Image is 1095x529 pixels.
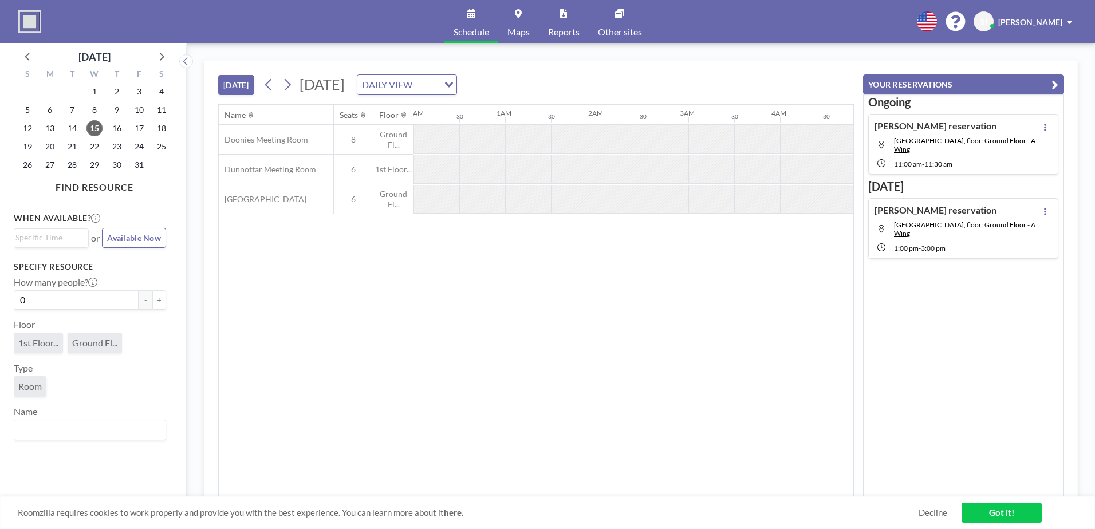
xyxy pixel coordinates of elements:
button: Available Now [102,228,166,248]
span: Doonies Meeting Room [219,135,308,145]
span: Roomzilla requires cookies to work properly and provide you with the best experience. You can lea... [18,507,919,518]
span: Loirston Meeting Room, floor: Ground Floor - A Wing [894,136,1035,153]
div: 30 [731,113,738,120]
div: 2AM [588,109,603,117]
div: F [128,68,150,82]
div: T [105,68,128,82]
input: Search for option [416,77,438,92]
span: Saturday, October 4, 2025 [153,84,170,100]
span: Other sites [598,27,642,37]
span: Thursday, October 2, 2025 [109,84,125,100]
span: 1st Floor... [18,337,58,348]
span: Reports [548,27,580,37]
span: Friday, October 3, 2025 [131,84,147,100]
div: Floor [379,110,399,120]
span: Saturday, October 18, 2025 [153,120,170,136]
div: T [61,68,84,82]
span: 1st Floor... [373,164,413,175]
span: Ground Fl... [373,129,413,149]
span: Friday, October 10, 2025 [131,102,147,118]
span: Monday, October 20, 2025 [42,139,58,155]
span: Friday, October 31, 2025 [131,157,147,173]
div: Search for option [14,420,166,440]
span: Thursday, October 16, 2025 [109,120,125,136]
button: YOUR RESERVATIONS [863,74,1064,94]
span: Monday, October 27, 2025 [42,157,58,173]
div: Name [224,110,246,120]
span: 8 [334,135,373,145]
span: 1:00 PM [894,244,919,252]
div: 1AM [497,109,511,117]
div: 30 [823,113,830,120]
img: organization-logo [18,10,41,33]
span: Sunday, October 5, 2025 [19,102,36,118]
div: Seats [340,110,358,120]
input: Search for option [15,231,82,244]
span: 11:00 AM [894,160,922,168]
input: Search for option [15,423,159,437]
span: Monday, October 13, 2025 [42,120,58,136]
span: Dunnottar Meeting Room [219,164,316,175]
span: Sunday, October 12, 2025 [19,120,36,136]
span: Monday, October 6, 2025 [42,102,58,118]
h3: Specify resource [14,262,166,272]
span: 6 [334,194,373,204]
span: Sunday, October 19, 2025 [19,139,36,155]
span: 3:00 PM [921,244,946,252]
div: S [17,68,39,82]
h3: Ongoing [868,95,1058,109]
span: Maps [507,27,530,37]
a: Decline [919,507,947,518]
span: - [919,244,921,252]
span: Tuesday, October 14, 2025 [64,120,80,136]
h4: [PERSON_NAME] reservation [875,204,996,216]
span: Wednesday, October 15, 2025 [86,120,103,136]
span: - [922,160,924,168]
div: Search for option [14,229,88,246]
button: + [152,290,166,310]
span: Tuesday, October 21, 2025 [64,139,80,155]
div: 30 [640,113,647,120]
span: Schedule [454,27,489,37]
div: 30 [456,113,463,120]
div: 30 [548,113,555,120]
span: [PERSON_NAME] [998,17,1062,27]
button: - [139,290,152,310]
span: Loirston Meeting Room, floor: Ground Floor - A Wing [894,220,1035,238]
div: M [39,68,61,82]
label: Name [14,406,37,417]
span: or [91,232,100,244]
span: Sunday, October 26, 2025 [19,157,36,173]
h4: [PERSON_NAME] reservation [875,120,996,132]
span: Friday, October 17, 2025 [131,120,147,136]
span: 11:30 AM [924,160,952,168]
div: S [150,68,172,82]
span: [DATE] [300,76,345,93]
a: Got it! [962,503,1042,523]
button: [DATE] [218,75,254,95]
span: Ground Fl... [373,189,413,209]
div: Search for option [357,75,456,94]
div: 3AM [680,109,695,117]
span: Wednesday, October 1, 2025 [86,84,103,100]
h4: FIND RESOURCE [14,177,175,193]
span: Thursday, October 9, 2025 [109,102,125,118]
span: Tuesday, October 7, 2025 [64,102,80,118]
span: DAILY VIEW [360,77,415,92]
span: Available Now [107,233,161,243]
span: Saturday, October 25, 2025 [153,139,170,155]
span: Saturday, October 11, 2025 [153,102,170,118]
span: [GEOGRAPHIC_DATA] [219,194,306,204]
span: 6 [334,164,373,175]
label: Type [14,362,33,374]
span: Room [18,381,42,392]
div: W [84,68,106,82]
div: [DATE] [78,49,111,65]
label: Floor [14,319,35,330]
span: Wednesday, October 29, 2025 [86,157,103,173]
a: here. [444,507,463,518]
div: 4AM [771,109,786,117]
span: SI [980,17,987,27]
h3: [DATE] [868,179,1058,194]
span: Thursday, October 23, 2025 [109,139,125,155]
